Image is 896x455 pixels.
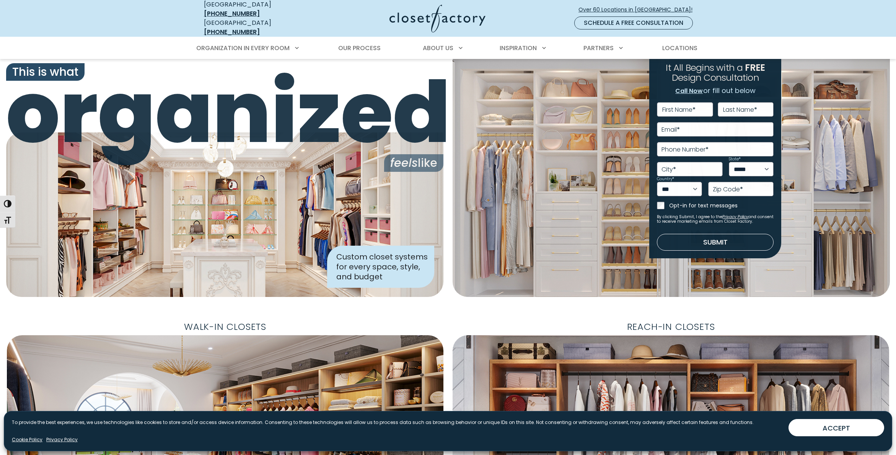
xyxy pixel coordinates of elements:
a: Over 60 Locations in [GEOGRAPHIC_DATA]! [578,3,699,16]
div: Custom closet systems for every space, style, and budget [327,246,434,288]
span: Locations [662,44,697,52]
p: To provide the best experiences, we use technologies like cookies to store and/or access device i... [12,419,754,426]
img: Closet Factory Logo [389,5,485,33]
i: feels [390,155,418,171]
div: [GEOGRAPHIC_DATA] [204,18,315,37]
span: Over 60 Locations in [GEOGRAPHIC_DATA]! [578,6,699,14]
a: [PHONE_NUMBER] [204,28,260,36]
span: organized [6,70,443,155]
img: Closet Factory designed closet [6,132,443,297]
a: Schedule a Free Consultation [574,16,693,29]
nav: Primary Menu [191,38,705,59]
span: About Us [423,44,453,52]
span: Reach-In Closets [621,318,721,335]
span: Our Process [338,44,381,52]
a: Cookie Policy [12,436,42,443]
a: Privacy Policy [46,436,78,443]
span: Partners [583,44,614,52]
button: ACCEPT [788,419,884,436]
span: Organization in Every Room [196,44,290,52]
span: Inspiration [500,44,537,52]
span: like [384,154,443,172]
span: Walk-In Closets [178,318,272,335]
a: [PHONE_NUMBER] [204,9,260,18]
